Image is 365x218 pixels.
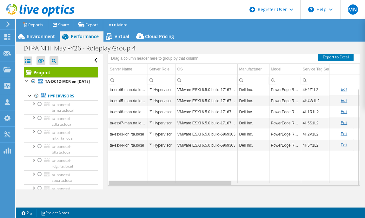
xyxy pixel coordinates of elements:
[74,20,103,30] a: Export
[52,186,72,197] span: ta-panesxi-lon.rta.local
[308,7,314,12] svg: \n
[176,129,237,140] td: Column OS, Value VMware ESXi 6.5.0 build-5969303
[269,140,301,151] td: Column Model, Value PowerEdge R630
[269,129,301,140] td: Column Model, Value PowerEdge R630
[301,106,354,117] td: Column Service Tag Serial Number, Value 4H1R1L2
[108,129,148,140] td: Column Server Name, Value ta-esxi3-lon.rta.local
[237,117,269,129] td: Column Manufacturer, Value Dell Inc.
[177,65,183,73] div: OS
[71,33,99,39] span: Performance
[149,130,174,138] div: Hypervisor
[269,95,301,106] td: Column Model, Value PowerEdge R630
[149,65,169,73] div: Server Role
[108,75,148,86] td: Column Server Name, Filter cell
[148,75,176,86] td: Column Server Role, Filter cell
[269,64,301,75] td: Model Column
[24,67,98,77] a: Project
[176,75,237,86] td: Column OS, Filter cell
[148,129,176,140] td: Column Server Role, Value Hypervisor
[237,75,269,86] td: Column Manufacturer, Filter cell
[24,156,98,170] a: ta-panesxi-rdg.rta.local
[271,65,282,73] div: Model
[237,95,269,106] td: Column Manufacturer, Value Dell Inc.
[24,100,98,114] a: ta-panesxi-brm.rta.local
[145,33,174,39] span: Cloud Pricing
[269,117,301,129] td: Column Model, Value PowerEdge R630
[341,98,347,103] a: Edit
[148,106,176,117] td: Column Server Role, Value Hypervisor
[149,141,174,149] div: Hypervisor
[108,84,148,95] td: Column Server Name, Value ta-esxi6-man.rta.local
[341,143,347,147] a: Edit
[27,33,55,39] span: Environment
[24,114,98,128] a: ta-panesxi-cdf.rta.local
[237,106,269,117] td: Column Manufacturer, Value Dell Inc.
[149,119,174,127] div: Hypervisor
[237,64,269,75] td: Manufacturer Column
[301,117,354,129] td: Column Service Tag Serial Number, Value 4H5S1L2
[45,79,90,84] b: TA-DC12-MCR on [DATE]
[318,53,354,61] a: Export to Excel
[36,209,74,217] a: Project Notes
[108,117,148,129] td: Column Server Name, Value ta-esxi7-man.rta.local
[52,172,73,183] span: ta-panesxi-sou.rta.local
[148,140,176,151] td: Column Server Role, Value Hypervisor
[149,97,174,104] div: Hypervisor
[269,84,301,95] td: Column Model, Value PowerEdge R630
[301,64,354,75] td: Service Tag Serial Number Column
[237,84,269,95] td: Column Manufacturer, Value Dell Inc.
[301,140,354,151] td: Column Service Tag Serial Number, Value 4H5Y1L2
[18,20,48,30] a: Reports
[341,121,347,125] a: Edit
[341,109,347,114] a: Edit
[52,130,74,141] span: ta-panesxi-mtk.rta.local
[52,144,71,155] span: ta-panesxi-btl.rta.local
[110,65,132,73] div: Server Name
[176,84,237,95] td: Column OS, Value VMware ESXi 6.5.0 build-17167537
[269,75,301,86] td: Column Model, Filter cell
[108,95,148,106] td: Column Server Name, Value ta-esxi5-man.rta.local
[176,95,237,106] td: Column OS, Value VMware ESXi 6.5.0 build-17167537
[237,140,269,151] td: Column Manufacturer, Value Dell Inc.
[148,95,176,106] td: Column Server Role, Value Hypervisor
[341,132,347,136] a: Edit
[176,64,237,75] td: OS Column
[24,92,98,100] a: Hypervisors
[149,108,174,116] div: Hypervisor
[348,4,358,15] span: MN
[108,51,360,186] div: Data grid
[149,86,174,93] div: Hypervisor
[303,65,348,73] div: Service Tag Serial Number
[239,65,262,73] div: Manufacturer
[176,106,237,117] td: Column OS, Value VMware ESXi 6.5.0 build-17167537
[176,140,237,151] td: Column OS, Value VMware ESXi 6.5.0 build-5969303
[24,142,98,156] a: ta-panesxi-btl.rta.local
[301,95,354,106] td: Column Service Tag Serial Number, Value 4H4W1L2
[148,117,176,129] td: Column Server Role, Value Hypervisor
[24,128,98,142] a: ta-panesxi-mtk.rta.local
[52,158,73,169] span: ta-panesxi-rdg.rta.local
[301,75,354,86] td: Column Service Tag Serial Number, Filter cell
[52,102,74,113] span: ta-panesxi-brm.rta.local
[52,116,72,127] span: ta-panesxi-cdf.rta.local
[269,106,301,117] td: Column Model, Value PowerEdge R630
[341,87,347,92] a: Edit
[48,20,74,30] a: Share
[301,129,354,140] td: Column Service Tag Serial Number, Value 4H2V1L2
[21,45,145,52] h1: DTPA NHT May FY26 - Roleplay Group 4
[148,84,176,95] td: Column Server Role, Value Hypervisor
[24,170,98,184] a: ta-panesxi-sou.rta.local
[17,209,37,217] a: 2
[24,77,98,86] a: TA-DC12-MCR on [DATE]
[108,106,148,117] td: Column Server Name, Value ta-esxi8-man.rta.local
[108,64,148,75] td: Server Name Column
[24,184,98,198] a: ta-panesxi-lon.rta.local
[115,33,129,39] span: Virtual
[148,64,176,75] td: Server Role Column
[176,117,237,129] td: Column OS, Value VMware ESXi 6.5.0 build-17167537
[109,54,200,63] div: Drag a column header here to group by that column
[237,129,269,140] td: Column Manufacturer, Value Dell Inc.
[301,84,354,95] td: Column Service Tag Serial Number, Value 4H2Z1L2
[108,140,148,151] td: Column Server Name, Value ta-esxi4-lon.rta.local
[103,20,132,30] a: More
